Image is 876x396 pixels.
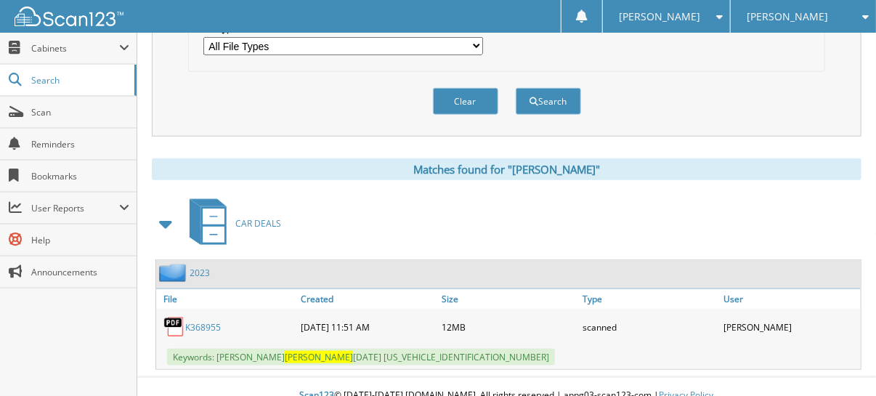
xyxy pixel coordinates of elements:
a: File [156,289,297,309]
span: [PERSON_NAME] [285,351,353,363]
img: scan123-logo-white.svg [15,7,123,26]
img: PDF.png [163,316,185,338]
button: Clear [433,88,498,115]
a: CAR DEALS [181,195,281,252]
a: 2023 [190,267,210,279]
a: K368955 [185,321,221,334]
div: [DATE] 11:51 AM [297,312,438,342]
img: folder2.png [159,264,190,282]
a: Size [438,289,579,309]
a: Created [297,289,438,309]
span: Help [31,234,129,246]
span: CAR DEALS [235,217,281,230]
div: 12MB [438,312,579,342]
span: Keywords: [PERSON_NAME] [DATE] [US_VEHICLE_IDENTIFICATION_NUMBER] [167,349,555,365]
span: Cabinets [31,42,119,54]
div: Matches found for "[PERSON_NAME]" [152,158,861,180]
span: Announcements [31,266,129,278]
button: Search [516,88,581,115]
div: scanned [579,312,720,342]
iframe: Chat Widget [803,326,876,396]
span: Reminders [31,138,129,150]
span: [PERSON_NAME] [619,12,700,21]
span: Search [31,74,127,86]
a: User [720,289,861,309]
span: [PERSON_NAME] [747,12,828,21]
span: User Reports [31,202,119,214]
div: [PERSON_NAME] [720,312,861,342]
a: Type [579,289,720,309]
span: Bookmarks [31,170,129,182]
span: Scan [31,106,129,118]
